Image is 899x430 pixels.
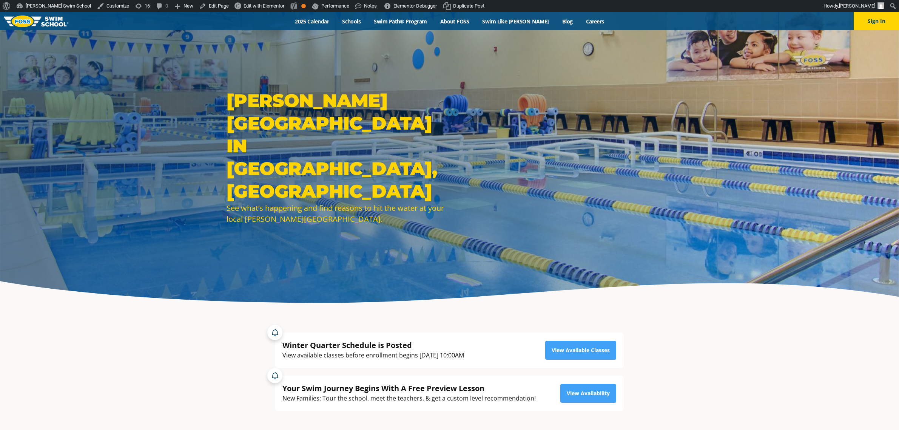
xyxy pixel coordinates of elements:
[282,393,536,404] div: New Families: Tour the school, meet the teachers, & get a custom level recommendation!
[282,383,536,393] div: Your Swim Journey Begins With A Free Preview Lesson
[555,18,579,25] a: Blog
[579,18,611,25] a: Careers
[560,384,616,403] a: View Availability
[301,4,306,8] div: OK
[288,18,336,25] a: 2025 Calendar
[336,18,367,25] a: Schools
[367,18,433,25] a: Swim Path® Program
[282,340,464,350] div: Winter Quarter Schedule is Posted
[476,18,556,25] a: Swim Like [PERSON_NAME]
[282,350,464,360] div: View available classes before enrollment begins [DATE] 10:00AM
[4,15,68,27] img: FOSS Swim School Logo
[545,341,616,360] a: View Available Classes
[244,3,284,9] span: Edit with Elementor
[854,12,899,30] button: Sign In
[227,203,446,224] div: See what’s happening and find reasons to hit the water at your local [PERSON_NAME][GEOGRAPHIC_DATA].
[433,18,476,25] a: About FOSS
[839,3,875,9] span: [PERSON_NAME]
[227,89,446,203] h1: [PERSON_NAME][GEOGRAPHIC_DATA] in [GEOGRAPHIC_DATA], [GEOGRAPHIC_DATA]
